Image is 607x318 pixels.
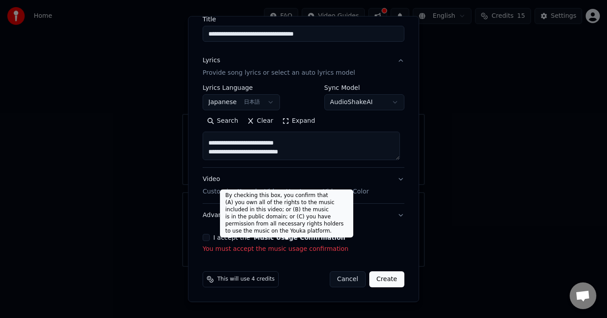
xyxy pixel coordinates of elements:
button: Advanced [203,204,404,227]
div: Lyrics [203,56,220,65]
div: By checking this box, you confirm that (A) you own all of the rights to the music included in thi... [220,189,353,237]
p: Provide song lyrics or select an auto lyrics model [203,69,355,78]
label: Sync Model [324,85,404,91]
button: Cancel [330,272,366,288]
span: This will use 4 credits [217,276,275,283]
label: I accept the [213,235,345,241]
button: LyricsProvide song lyrics or select an auto lyrics model [203,49,404,85]
div: LyricsProvide song lyrics or select an auto lyrics model [203,85,404,168]
p: You must accept the music usage confirmation [203,245,404,254]
p: Customize Karaoke Video: Use Image, Video, or Color [203,188,369,197]
button: VideoCustomize Karaoke Video: Use Image, Video, or Color [203,168,404,204]
button: Create [369,272,404,288]
label: Title [203,16,404,23]
div: Video [203,175,369,197]
label: Lyrics Language [203,85,280,91]
button: Clear [243,114,278,129]
button: I accept the [254,235,345,241]
button: Expand [278,114,319,129]
button: Search [203,114,243,129]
